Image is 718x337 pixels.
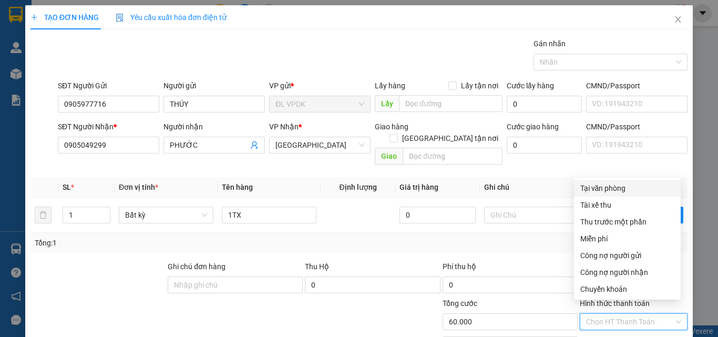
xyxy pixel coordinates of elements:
input: VD: Bàn, Ghế [222,207,316,223]
span: TẠO ĐƠN HÀNG [30,13,99,22]
img: icon [116,14,124,22]
div: Phí thu hộ [443,261,578,277]
span: user-add [250,141,259,149]
div: Tại văn phòng [580,182,674,194]
img: logo.jpg [13,13,66,66]
input: Ghi chú đơn hàng [168,277,303,293]
span: Bất kỳ [125,207,207,223]
div: VP gửi [269,80,371,91]
b: Phúc An Express [13,68,55,136]
div: CMND/Passport [586,80,688,91]
span: Thu Hộ [305,262,329,271]
img: logo.jpg [114,13,139,38]
div: Thu trước một phần [580,216,674,228]
span: ĐL VPDK [275,96,364,112]
div: SĐT Người Gửi [58,80,159,91]
span: close [674,15,682,24]
input: Dọc đường [403,148,502,165]
input: Cước lấy hàng [507,96,582,113]
div: SĐT Người Nhận [58,121,159,132]
span: VP Nhận [269,122,299,131]
div: Công nợ người gửi [580,250,674,261]
span: ĐL Quận 1 [275,137,364,153]
span: Giao hàng [375,122,408,131]
div: Miễn phí [580,233,674,244]
label: Ghi chú đơn hàng [168,262,225,271]
div: Người nhận [163,121,265,132]
span: Định lượng [339,183,376,191]
span: SL [63,183,71,191]
div: Người gửi [163,80,265,91]
b: Gửi khách hàng [65,15,104,65]
div: CMND/Passport [586,121,688,132]
label: Cước giao hàng [507,122,559,131]
input: Cước giao hàng [507,137,582,154]
div: Công nợ người nhận [580,267,674,278]
span: Lấy [375,95,399,112]
span: Tổng cước [443,299,477,308]
label: Hình thức thanh toán [580,299,650,308]
button: delete [35,207,52,223]
div: Cước gửi hàng sẽ được ghi vào công nợ của người nhận [574,264,681,281]
span: Tên hàng [222,183,253,191]
label: Gán nhãn [534,39,566,48]
input: 0 [399,207,475,223]
span: [GEOGRAPHIC_DATA] tận nơi [398,132,502,144]
span: Giao [375,148,403,165]
span: Giá trị hàng [399,183,438,191]
span: Lấy hàng [375,81,405,90]
label: Cước lấy hàng [507,81,554,90]
span: plus [30,14,38,21]
input: Dọc đường [399,95,502,112]
div: Cước gửi hàng sẽ được ghi vào công nợ của người gửi [574,247,681,264]
div: Chuyển khoản [580,283,674,295]
input: Ghi Chú [484,207,579,223]
span: Đơn vị tính [119,183,158,191]
div: Tài xế thu [580,199,674,211]
span: Lấy tận nơi [457,80,502,91]
span: Yêu cầu xuất hóa đơn điện tử [116,13,227,22]
th: Ghi chú [480,177,583,198]
div: Tổng: 1 [35,237,278,249]
button: Close [663,5,693,35]
li: (c) 2017 [88,50,145,63]
b: [DOMAIN_NAME] [88,40,145,48]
